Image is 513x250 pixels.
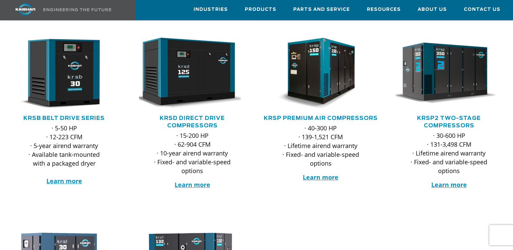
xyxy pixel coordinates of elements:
span: Resources [367,6,401,14]
img: krsb30 [6,38,113,109]
img: krsp350 [391,38,497,109]
a: KRSB Belt Drive Series [23,116,105,121]
img: Engineering the future [43,8,111,11]
span: About Us [418,6,447,14]
a: Resources [367,0,401,19]
p: · 5-50 HP · 12-223 CFM · 5-year airend warranty · Available tank-mounted with a packaged dryer [24,124,104,185]
a: Learn more [431,181,467,189]
p: · 30-600 HP · 131-3,498 CFM · Lifetime airend warranty · Fixed- and variable-speed options [409,131,489,175]
span: Contact Us [464,6,500,14]
span: Industries [194,6,228,14]
div: krsb30 [11,38,117,109]
span: Parts and Service [293,6,350,14]
div: krsp350 [396,38,502,109]
a: Learn more [46,177,82,185]
span: Products [245,6,276,14]
a: Industries [194,0,228,19]
p: · 40-300 HP · 139-1,521 CFM · Lifetime airend warranty · Fixed- and variable-speed options [281,124,360,168]
p: · 15-200 HP · 62-904 CFM · 10-year airend warranty · Fixed- and variable-speed options [153,131,232,175]
a: Parts and Service [293,0,350,19]
a: KRSD Direct Drive Compressors [160,116,225,128]
a: About Us [418,0,447,19]
div: krsp150 [268,38,374,109]
a: Products [245,0,276,19]
a: KRSP2 Two-Stage Compressors [417,116,481,128]
a: KRSP Premium Air Compressors [264,116,378,121]
a: Learn more [175,181,210,189]
a: Learn more [303,173,338,181]
img: krsd125 [134,38,241,109]
img: krsp150 [262,38,369,109]
div: krsd125 [139,38,245,109]
a: Contact Us [464,0,500,19]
